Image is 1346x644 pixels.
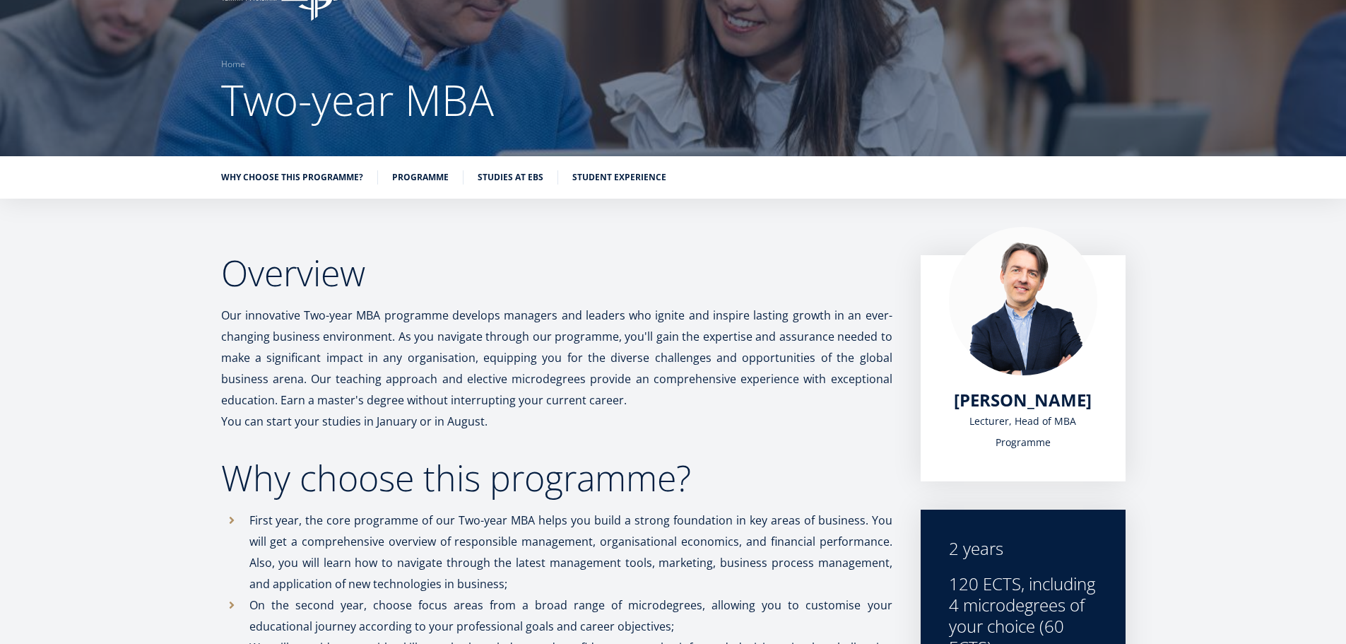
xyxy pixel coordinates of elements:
[478,170,543,185] a: Studies at EBS
[949,411,1097,453] div: Lecturer, Head of MBA Programme
[249,510,892,595] p: First year, the core programme of our Two-year MBA helps you build a strong foundation in key are...
[949,227,1097,375] img: Marko Rillo
[16,215,77,228] span: Two-year MBA
[949,538,1097,559] div: 2 years
[954,388,1092,411] span: [PERSON_NAME]
[221,411,892,432] p: You can start your studies in January or in August.
[221,170,363,185] a: Why choose this programme?
[249,595,892,637] p: On the second year, choose focus areas from a broad range of microdegrees, allowing you to custom...
[392,170,449,185] a: Programme
[221,255,892,291] h2: Overview
[4,234,13,243] input: Technology Innovation MBA
[954,390,1092,411] a: [PERSON_NAME]
[221,71,494,129] span: Two-year MBA
[221,305,892,411] p: Our innovative Two-year MBA programme develops managers and leaders who ignite and inspire lastin...
[221,460,892,496] h2: Why choose this programme?
[221,57,245,71] a: Home
[4,197,13,206] input: One-year MBA (in Estonian)
[572,170,666,185] a: Student experience
[336,1,381,13] span: Last Name
[4,216,13,225] input: Two-year MBA
[16,233,136,246] span: Technology Innovation MBA
[16,197,131,209] span: One-year MBA (in Estonian)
